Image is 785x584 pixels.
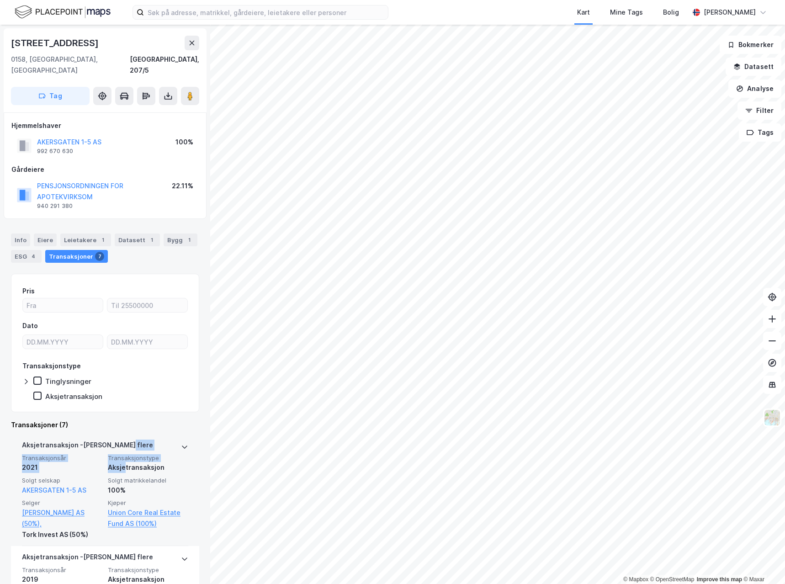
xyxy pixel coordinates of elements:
[115,234,160,246] div: Datasett
[11,234,30,246] div: Info
[739,123,781,142] button: Tags
[697,576,742,583] a: Improve this map
[704,7,756,18] div: [PERSON_NAME]
[610,7,643,18] div: Mine Tags
[108,485,188,496] div: 100%
[175,137,193,148] div: 100%
[739,540,785,584] div: Kontrollprogram for chat
[663,7,679,18] div: Bolig
[11,250,42,263] div: ESG
[11,164,199,175] div: Gårdeiere
[108,462,188,473] div: Aksjetransaksjon
[739,540,785,584] iframe: Chat Widget
[22,462,102,473] div: 2021
[22,286,35,297] div: Pris
[185,235,194,244] div: 1
[22,454,102,462] span: Transaksjonsår
[22,552,153,566] div: Aksjetransaksjon - [PERSON_NAME] flere
[22,507,102,529] a: [PERSON_NAME] AS (50%),
[22,529,102,540] div: Tork Invest AS (50%)
[11,87,90,105] button: Tag
[22,499,102,507] span: Selger
[34,234,57,246] div: Eiere
[144,5,388,19] input: Søk på adresse, matrikkel, gårdeiere, leietakere eller personer
[15,4,111,20] img: logo.f888ab2527a4732fd821a326f86c7f29.svg
[577,7,590,18] div: Kart
[98,235,107,244] div: 1
[11,36,101,50] div: [STREET_ADDRESS]
[23,335,103,349] input: DD.MM.YYYY
[164,234,197,246] div: Bygg
[108,499,188,507] span: Kjøper
[130,54,199,76] div: [GEOGRAPHIC_DATA], 207/5
[11,54,130,76] div: 0158, [GEOGRAPHIC_DATA], [GEOGRAPHIC_DATA]
[720,36,781,54] button: Bokmerker
[737,101,781,120] button: Filter
[22,477,102,484] span: Solgt selskap
[726,58,781,76] button: Datasett
[37,202,73,210] div: 940 291 380
[22,486,86,494] a: AKERSGATEN 1-5 AS
[23,298,103,312] input: Fra
[37,148,73,155] div: 992 670 630
[650,576,695,583] a: OpenStreetMap
[22,361,81,372] div: Transaksjonstype
[108,454,188,462] span: Transaksjonstype
[11,120,199,131] div: Hjemmelshaver
[29,252,38,261] div: 4
[728,80,781,98] button: Analyse
[22,440,153,454] div: Aksjetransaksjon - [PERSON_NAME] flere
[22,320,38,331] div: Dato
[22,566,102,574] span: Transaksjonsår
[11,419,199,430] div: Transaksjoner (7)
[107,335,187,349] input: DD.MM.YYYY
[45,250,108,263] div: Transaksjoner
[108,477,188,484] span: Solgt matrikkelandel
[764,409,781,426] img: Z
[147,235,156,244] div: 1
[60,234,111,246] div: Leietakere
[172,181,193,191] div: 22.11%
[107,298,187,312] input: Til 25500000
[95,252,104,261] div: 7
[45,392,102,401] div: Aksjetransaksjon
[108,507,188,529] a: Union Core Real Estate Fund AS (100%)
[623,576,648,583] a: Mapbox
[108,566,188,574] span: Transaksjonstype
[45,377,91,386] div: Tinglysninger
